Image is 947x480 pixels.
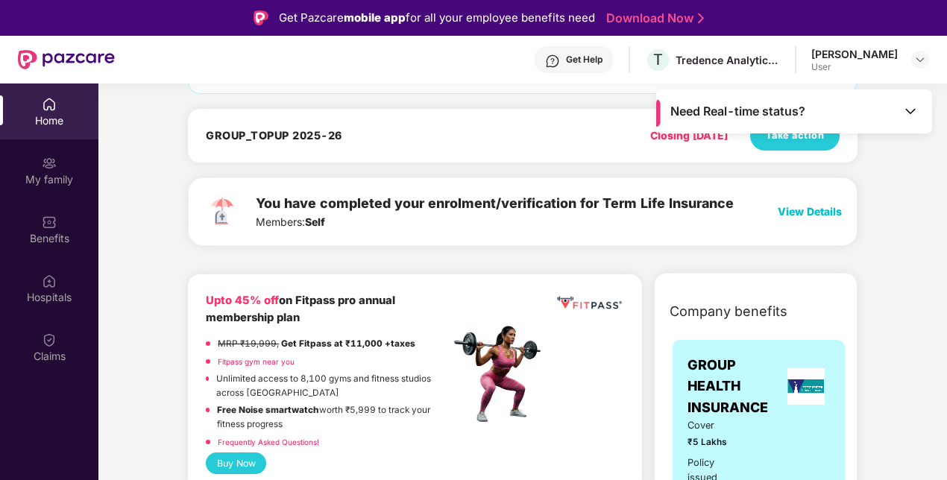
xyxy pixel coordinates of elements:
button: Buy Now [206,452,266,474]
p: worth ₹5,999 to track your fitness progress [217,403,450,431]
div: Get Help [566,54,603,66]
img: Logo [254,10,268,25]
img: svg+xml;base64,PHN2ZyBpZD0iSG9zcGl0YWxzIiB4bWxucz0iaHR0cDovL3d3dy53My5vcmcvMjAwMC9zdmciIHdpZHRoPS... [42,274,57,288]
img: insurerLogo [787,368,825,405]
img: svg+xml;base64,PHN2ZyB3aWR0aD0iMjAiIGhlaWdodD0iMjAiIHZpZXdCb3g9IjAgMCAyMCAyMCIgZmlsbD0ibm9uZSIgeG... [42,156,57,171]
img: fppp.png [555,292,625,314]
span: Need Real-time status? [670,104,805,119]
div: Get Pazcare for all your employee benefits need [279,9,595,27]
del: MRP ₹19,999, [218,338,279,349]
a: Fitpass gym near you [218,357,295,366]
div: [PERSON_NAME] [811,47,898,61]
h4: GROUP_TOPUP 2025-26 [206,128,342,143]
span: You have completed your enrolment/verification for Term Life Insurance [256,195,734,211]
b: on Fitpass pro annual membership plan [206,294,395,324]
b: Upto 45% off [206,294,279,307]
span: Company benefits [670,301,787,322]
div: User [811,61,898,73]
p: Unlimited access to 8,100 gyms and fitness studios across [GEOGRAPHIC_DATA] [216,372,450,400]
img: svg+xml;base64,PHN2ZyBpZD0iSG9tZSIgeG1sbnM9Imh0dHA6Ly93d3cudzMub3JnLzIwMDAvc3ZnIiB3aWR0aD0iMjAiIG... [42,97,57,112]
span: Cover [688,418,740,433]
a: Download Now [606,10,699,26]
button: Take action [750,121,840,151]
strong: Free Noise smartwatch [217,405,319,415]
span: T [653,51,663,69]
img: Stroke [698,10,704,26]
strong: Get Fitpass at ₹11,000 +taxes [281,338,415,349]
img: svg+xml;base64,PHN2ZyBpZD0iQmVuZWZpdHMiIHhtbG5zPSJodHRwOi8vd3d3LnczLm9yZy8yMDAwL3N2ZyIgd2lkdGg9Ij... [42,215,57,230]
img: Toggle Icon [903,104,918,119]
span: View Details [778,205,842,218]
b: Self [305,215,325,228]
div: Tredence Analytics Solutions Private Limited [676,53,780,67]
img: svg+xml;base64,PHN2ZyB4bWxucz0iaHR0cDovL3d3dy53My5vcmcvMjAwMC9zdmciIHdpZHRoPSI3MiIgaGVpZ2h0PSI3Mi... [204,193,241,230]
img: svg+xml;base64,PHN2ZyBpZD0iSGVscC0zMngzMiIgeG1sbnM9Imh0dHA6Ly93d3cudzMub3JnLzIwMDAvc3ZnIiB3aWR0aD... [545,54,560,69]
span: GROUP HEALTH INSURANCE [688,355,781,418]
img: New Pazcare Logo [18,50,115,69]
img: fpp.png [450,322,554,426]
img: svg+xml;base64,PHN2ZyBpZD0iQ2xhaW0iIHhtbG5zPSJodHRwOi8vd3d3LnczLm9yZy8yMDAwL3N2ZyIgd2lkdGg9IjIwIi... [42,332,57,347]
div: Closing [DATE] [650,127,728,144]
span: ₹5 Lakhs [688,435,740,449]
div: Members: [256,193,734,230]
strong: mobile app [344,10,406,25]
a: Frequently Asked Questions! [218,438,319,446]
span: Take action [766,128,825,143]
img: svg+xml;base64,PHN2ZyBpZD0iRHJvcGRvd24tMzJ4MzIiIHhtbG5zPSJodHRwOi8vd3d3LnczLm9yZy8yMDAwL3N2ZyIgd2... [914,54,926,66]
